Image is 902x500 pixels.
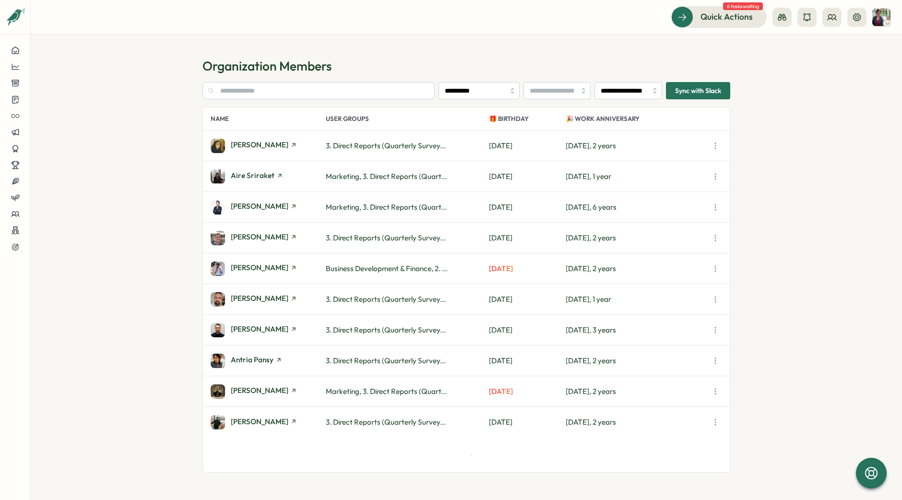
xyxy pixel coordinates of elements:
[211,354,326,368] a: Antria PansyAntria Pansy
[872,8,890,26] img: Caroline GOH
[211,169,326,184] a: Aire SriraketAire Sriraket
[489,356,566,366] p: [DATE]
[231,141,288,148] span: [PERSON_NAME]
[211,384,326,399] a: Anuj Chaudhary[PERSON_NAME]
[489,263,566,274] p: [DATE]
[211,107,326,130] p: Name
[326,141,446,150] span: 3. Direct Reports (Quarterly Survey...
[566,107,709,130] p: 🎉 Work Anniversary
[566,356,709,366] p: [DATE], 2 years
[700,11,753,23] span: Quick Actions
[489,107,566,130] p: 🎁 Birthday
[326,387,447,396] span: Marketing, 3. Direct Reports (Quart...
[231,418,288,425] span: [PERSON_NAME]
[566,202,709,213] p: [DATE], 6 years
[326,107,489,130] p: User Groups
[211,139,225,153] img: Abdelkrim Dib
[231,233,288,240] span: [PERSON_NAME]
[211,200,326,214] a: Albert Kim[PERSON_NAME]
[326,356,446,365] span: 3. Direct Reports (Quarterly Survey...
[326,202,447,212] span: Marketing, 3. Direct Reports (Quart...
[489,386,566,397] p: [DATE]
[489,171,566,182] p: [DATE]
[231,264,288,271] span: [PERSON_NAME]
[211,262,326,276] a: Amar Singh[PERSON_NAME]
[723,2,763,10] span: 6 tasks waiting
[566,141,709,151] p: [DATE], 2 years
[326,233,446,242] span: 3. Direct Reports (Quarterly Survey...
[211,415,326,429] a: Anurag gandhi[PERSON_NAME]
[211,354,225,368] img: Antria Pansy
[326,417,446,427] span: 3. Direct Reports (Quarterly Survey...
[231,387,288,394] span: [PERSON_NAME]
[566,263,709,274] p: [DATE], 2 years
[211,231,326,245] a: Alexei Kobylinskyi[PERSON_NAME]
[489,202,566,213] p: [DATE]
[211,415,225,429] img: Anurag gandhi
[231,202,288,210] span: [PERSON_NAME]
[211,323,326,337] a: Andy Mars[PERSON_NAME]
[211,292,326,307] a: Andre Meirelles[PERSON_NAME]
[211,139,326,153] a: Abdelkrim Dib[PERSON_NAME]
[326,172,447,181] span: Marketing, 3. Direct Reports (Quart...
[489,141,566,151] p: [DATE]
[666,82,730,99] button: Sync with Slack
[326,295,446,304] span: 3. Direct Reports (Quarterly Survey...
[211,169,225,184] img: Aire Sriraket
[566,386,709,397] p: [DATE], 2 years
[566,325,709,335] p: [DATE], 3 years
[202,58,730,74] h1: Organization Members
[566,417,709,428] p: [DATE], 2 years
[211,292,225,307] img: Andre Meirelles
[671,6,767,27] button: Quick Actions
[231,356,273,363] span: Antria Pansy
[489,417,566,428] p: [DATE]
[231,295,288,302] span: [PERSON_NAME]
[211,323,225,337] img: Andy Mars
[326,264,448,273] span: Business Development & Finance, 2. ...
[211,262,225,276] img: Amar Singh
[675,83,721,99] span: Sync with Slack
[231,325,288,333] span: [PERSON_NAME]
[211,231,225,245] img: Alexei Kobylinskyi
[326,325,446,334] span: 3. Direct Reports (Quarterly Survey...
[489,294,566,305] p: [DATE]
[211,384,225,399] img: Anuj Chaudhary
[489,325,566,335] p: [DATE]
[211,200,225,214] img: Albert Kim
[566,233,709,243] p: [DATE], 2 years
[566,294,709,305] p: [DATE], 1 year
[566,171,709,182] p: [DATE], 1 year
[489,233,566,243] p: [DATE]
[231,172,274,179] span: Aire Sriraket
